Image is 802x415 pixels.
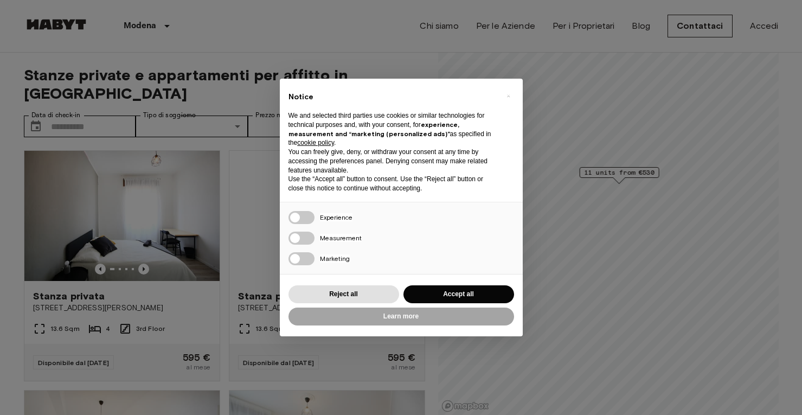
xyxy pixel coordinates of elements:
[500,87,517,105] button: Close this notice
[288,120,459,138] strong: experience, measurement and “marketing (personalized ads)”
[297,139,334,146] a: cookie policy
[320,254,350,263] span: Marketing
[506,90,510,103] span: ×
[288,285,399,303] button: Reject all
[288,175,497,193] p: Use the “Accept all” button to consent. Use the “Reject all” button or close this notice to conti...
[320,234,362,242] span: Measurement
[320,213,352,221] span: Experience
[403,285,514,303] button: Accept all
[288,148,497,175] p: You can freely give, deny, or withdraw your consent at any time by accessing the preferences pane...
[288,111,497,148] p: We and selected third parties use cookies or similar technologies for technical purposes and, wit...
[288,92,497,103] h2: Notice
[288,308,514,325] button: Learn more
